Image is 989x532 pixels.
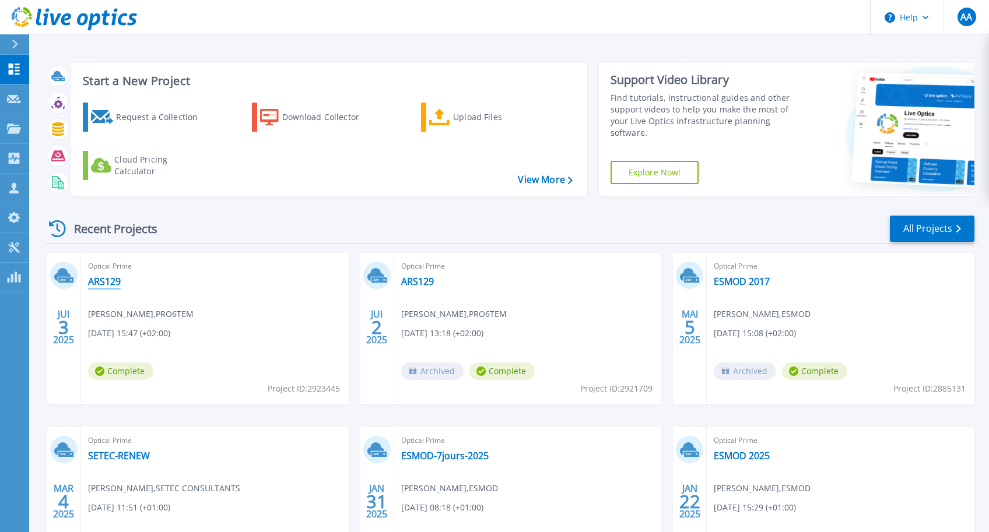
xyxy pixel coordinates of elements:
[714,327,796,340] span: [DATE] 15:08 (+02:00)
[401,501,483,514] span: [DATE] 08:18 (+01:00)
[890,216,974,242] a: All Projects
[714,260,967,273] span: Optical Prime
[88,362,153,380] span: Complete
[88,434,342,447] span: Optical Prime
[116,105,209,129] div: Request a Collection
[83,103,213,132] a: Request a Collection
[714,362,776,380] span: Archived
[371,322,382,332] span: 2
[421,103,551,132] a: Upload Files
[366,306,388,348] div: JUI 2025
[52,480,75,523] div: MAR 2025
[88,276,121,287] a: ARS129
[469,362,535,380] span: Complete
[88,260,342,273] span: Optical Prime
[52,306,75,348] div: JUI 2025
[58,496,69,506] span: 4
[714,450,770,461] a: ESMOD 2025
[268,382,340,395] span: Project ID: 2923445
[401,450,489,461] a: ESMOD-7jours-2025
[611,72,801,87] div: Support Video Library
[88,327,170,340] span: [DATE] 15:47 (+02:00)
[714,276,770,287] a: ESMOD 2017
[893,382,966,395] span: Project ID: 2885131
[714,482,811,495] span: [PERSON_NAME] , ESMOD
[580,382,653,395] span: Project ID: 2921709
[366,496,387,506] span: 31
[58,322,69,332] span: 3
[401,308,507,320] span: [PERSON_NAME] , PRO6TEM
[679,306,701,348] div: MAI 2025
[685,322,695,332] span: 5
[960,12,972,22] span: AA
[88,501,170,514] span: [DATE] 11:51 (+01:00)
[88,450,150,461] a: SETEC-RENEW
[88,308,194,320] span: [PERSON_NAME] , PRO6TEM
[252,103,382,132] a: Download Collector
[714,501,796,514] span: [DATE] 15:29 (+01:00)
[714,434,967,447] span: Optical Prime
[88,482,240,495] span: [PERSON_NAME] , SETEC CONSULTANTS
[401,482,498,495] span: [PERSON_NAME] , ESMOD
[114,154,208,177] div: Cloud Pricing Calculator
[401,362,464,380] span: Archived
[714,308,811,320] span: [PERSON_NAME] , ESMOD
[401,260,655,273] span: Optical Prime
[83,75,572,87] h3: Start a New Project
[679,480,701,523] div: JAN 2025
[401,276,434,287] a: ARS129
[401,434,655,447] span: Optical Prime
[282,105,376,129] div: Download Collector
[83,151,213,180] a: Cloud Pricing Calculator
[453,105,546,129] div: Upload Files
[518,174,572,185] a: View More
[611,161,699,184] a: Explore Now!
[782,362,847,380] span: Complete
[611,92,801,139] div: Find tutorials, instructional guides and other support videos to help you make the most of your L...
[679,496,700,506] span: 22
[45,214,173,243] div: Recent Projects
[366,480,388,523] div: JAN 2025
[401,327,483,340] span: [DATE] 13:18 (+02:00)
